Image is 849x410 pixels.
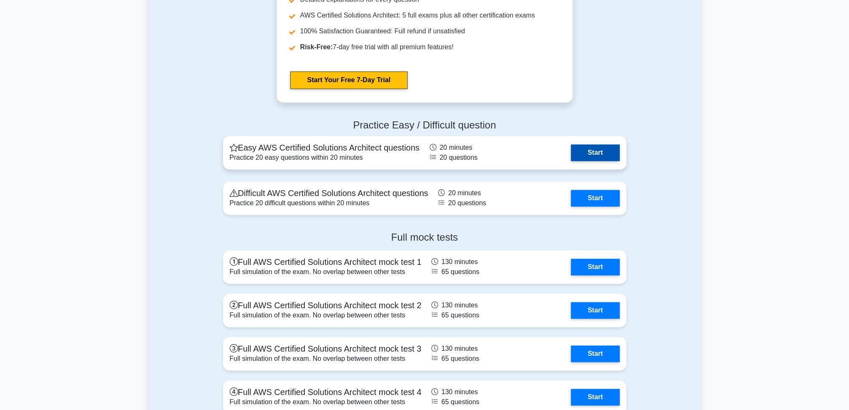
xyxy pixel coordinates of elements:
a: Start [571,259,619,275]
h4: Practice Easy / Difficult question [223,119,626,131]
a: Start [571,345,619,362]
a: Start [571,389,619,405]
h4: Full mock tests [223,231,626,244]
a: Start [571,144,619,161]
a: Start [571,190,619,206]
a: Start [571,302,619,319]
a: Start Your Free 7-Day Trial [290,71,408,89]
